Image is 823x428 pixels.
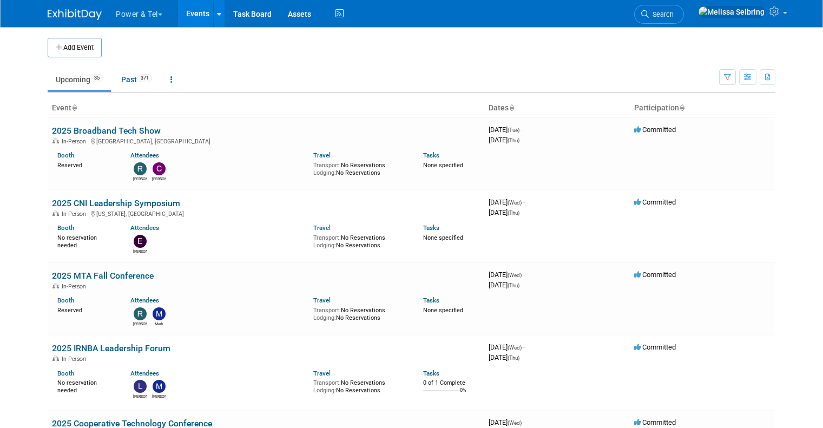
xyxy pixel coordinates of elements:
img: Lydia Lott [134,380,147,393]
span: (Tue) [508,127,519,133]
div: 0 of 1 Complete [423,379,480,387]
span: Committed [634,418,676,426]
a: Attendees [130,297,159,304]
span: (Thu) [508,137,519,143]
div: [US_STATE], [GEOGRAPHIC_DATA] [52,209,480,218]
img: In-Person Event [52,138,59,143]
img: Robert Zuzek [134,307,147,320]
a: Tasks [423,152,439,159]
span: In-Person [62,355,89,363]
span: (Thu) [508,282,519,288]
span: Transport: [313,307,341,314]
a: Attendees [130,224,159,232]
span: - [521,126,523,134]
div: Robert Zuzek [133,320,147,327]
img: ExhibitDay [48,9,102,20]
span: 35 [91,74,103,82]
span: [DATE] [489,353,519,361]
span: (Thu) [508,210,519,216]
th: Dates [484,99,630,117]
span: None specified [423,162,463,169]
a: Travel [313,152,331,159]
a: Booth [57,370,74,377]
span: Lodging: [313,169,336,176]
a: Travel [313,224,331,232]
span: Committed [634,271,676,279]
span: In-Person [62,210,89,218]
span: - [523,271,525,279]
img: Chad Smith [153,162,166,175]
img: Mark Longtin [153,307,166,320]
span: In-Person [62,283,89,290]
span: Transport: [313,234,341,241]
th: Event [48,99,484,117]
img: Michael Mackeben [153,380,166,393]
div: [GEOGRAPHIC_DATA], [GEOGRAPHIC_DATA] [52,136,480,145]
span: [DATE] [489,343,525,351]
span: Transport: [313,379,341,386]
a: Attendees [130,370,159,377]
span: - [523,418,525,426]
span: None specified [423,234,463,241]
a: Booth [57,152,74,159]
a: Tasks [423,370,439,377]
a: Tasks [423,297,439,304]
td: 0% [460,387,466,402]
div: Mark Longtin [152,320,166,327]
span: [DATE] [489,208,519,216]
div: Chad Smith [152,175,166,182]
img: In-Person Event [52,355,59,361]
a: Past371 [113,69,160,90]
a: Booth [57,224,74,232]
a: Booth [57,297,74,304]
span: Committed [634,343,676,351]
span: Lodging: [313,242,336,249]
div: No reservation needed [57,232,114,249]
a: 2025 CNI Leadership Symposium [52,198,180,208]
span: (Wed) [508,200,522,206]
a: Attendees [130,152,159,159]
a: Sort by Event Name [71,103,77,112]
div: Edward Sudina [133,248,147,254]
span: None specified [423,307,463,314]
div: Reserved [57,305,114,314]
span: [DATE] [489,281,519,289]
span: - [523,198,525,206]
div: No Reservations No Reservations [313,232,407,249]
div: No Reservations No Reservations [313,305,407,321]
span: Committed [634,198,676,206]
img: Melissa Seibring [698,6,765,18]
a: 2025 IRNBA Leadership Forum [52,343,170,353]
span: (Wed) [508,272,522,278]
img: In-Person Event [52,210,59,216]
a: Upcoming35 [48,69,111,90]
img: Edward Sudina [134,235,147,248]
span: [DATE] [489,198,525,206]
a: Sort by Start Date [509,103,514,112]
span: (Wed) [508,345,522,351]
span: (Wed) [508,420,522,426]
a: Travel [313,370,331,377]
div: No reservation needed [57,377,114,394]
span: (Thu) [508,355,519,361]
span: Lodging: [313,314,336,321]
span: [DATE] [489,136,519,144]
span: In-Person [62,138,89,145]
a: Search [634,5,684,24]
a: Tasks [423,224,439,232]
span: - [523,343,525,351]
th: Participation [630,99,775,117]
div: Lydia Lott [133,393,147,399]
span: 371 [137,74,152,82]
a: 2025 Broadband Tech Show [52,126,161,136]
span: Committed [634,126,676,134]
a: 2025 MTA Fall Conference [52,271,154,281]
span: Transport: [313,162,341,169]
span: [DATE] [489,418,525,426]
a: Sort by Participation Type [679,103,684,112]
div: Michael Mackeben [152,393,166,399]
div: Reserved [57,160,114,169]
a: Travel [313,297,331,304]
div: Robin Mayne [133,175,147,182]
img: In-Person Event [52,283,59,288]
